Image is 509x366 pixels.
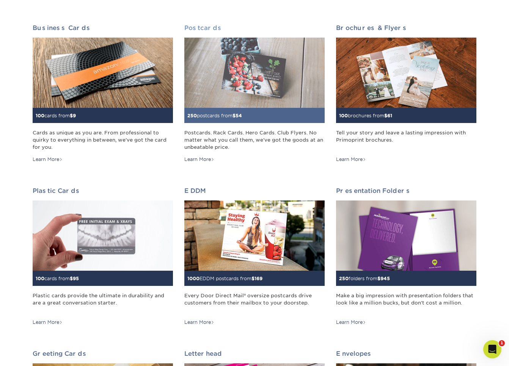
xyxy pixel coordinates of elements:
[336,292,476,314] div: Make a big impression with presentation folders that look like a million bucks, but don't cost a ...
[187,276,200,281] span: 1000
[236,113,242,118] span: 54
[339,113,348,118] span: 100
[36,113,76,118] small: cards from
[184,38,325,108] img: Postcards
[233,113,236,118] span: $
[336,187,476,194] h2: Presentation Folders
[339,113,392,118] small: brochures from
[336,187,476,326] a: Presentation Folders 250folders from$945 Make a big impression with presentation folders that loo...
[184,187,325,326] a: EDDM 1000EDDM postcards from$169 Every Door Direct Mail® oversize postcards drive customers from ...
[33,187,173,194] h2: Plastic Cards
[251,276,254,281] span: $
[377,276,380,281] span: $
[336,200,476,271] img: Presentation Folders
[73,276,79,281] span: 95
[336,24,476,32] h2: Brochures & Flyers
[387,113,392,118] span: 61
[33,156,63,163] div: Learn More
[336,38,476,108] img: Brochures & Flyers
[2,343,64,363] iframe: Google Customer Reviews
[184,292,325,314] div: Every Door Direct Mail® oversize postcards drive customers from their mailbox to your doorstep.
[339,276,390,281] small: folders from
[336,319,366,326] div: Learn More
[339,276,349,281] span: 250
[33,187,173,326] a: Plastic Cards 100cards from$95 Plastic cards provide the ultimate in durability and are a great c...
[33,200,173,271] img: Plastic Cards
[33,319,63,326] div: Learn More
[384,113,387,118] span: $
[336,350,476,357] h2: Envelopes
[70,276,73,281] span: $
[33,38,173,108] img: Business Cards
[184,350,325,357] h2: Letterhead
[33,24,173,163] a: Business Cards 100cards from$9 Cards as unique as you are. From professional to quirky to everyth...
[36,276,79,281] small: cards from
[184,156,214,163] div: Learn More
[73,113,76,118] span: 9
[33,350,173,357] h2: Greeting Cards
[36,113,44,118] span: 100
[187,113,197,118] span: 250
[184,200,325,271] img: EDDM
[336,129,476,151] div: Tell your story and leave a lasting impression with Primoprint brochures.
[483,340,501,358] iframe: Intercom live chat
[187,276,262,281] small: EDDM postcards from
[336,24,476,163] a: Brochures & Flyers 100brochures from$61 Tell your story and leave a lasting impression with Primo...
[254,276,262,281] span: 169
[184,24,325,163] a: Postcards 250postcards from$54 Postcards. Rack Cards. Hero Cards. Club Flyers. No matter what you...
[33,292,173,314] div: Plastic cards provide the ultimate in durability and are a great conversation starter.
[184,24,325,32] h2: Postcards
[187,113,242,118] small: postcards from
[184,187,325,194] h2: EDDM
[36,276,44,281] span: 100
[33,129,173,151] div: Cards as unique as you are. From professional to quirky to everything in between, we've got the c...
[33,24,173,32] h2: Business Cards
[499,340,505,346] span: 1
[70,113,73,118] span: $
[380,276,390,281] span: 945
[336,156,366,163] div: Learn More
[184,129,325,151] div: Postcards. Rack Cards. Hero Cards. Club Flyers. No matter what you call them, we've got the goods...
[184,319,214,326] div: Learn More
